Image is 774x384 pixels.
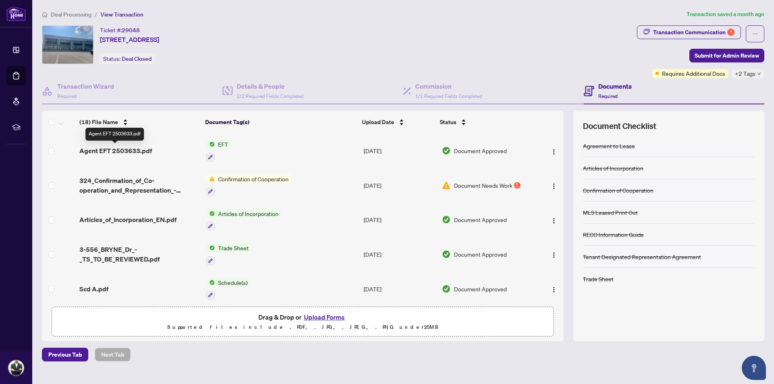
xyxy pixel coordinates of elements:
[598,93,618,99] span: Required
[42,12,48,17] span: home
[653,26,734,39] div: Transaction Communication
[454,146,507,155] span: Document Approved
[122,27,140,34] span: 29048
[52,307,553,337] span: Drag & Drop orUpload FormsSupported files include .PDF, .JPG, .JPEG, .PNG under25MB
[360,203,439,237] td: [DATE]
[100,25,140,35] div: Ticket #:
[360,272,439,306] td: [DATE]
[237,93,304,99] span: 2/2 Required Fields Completed
[454,215,507,224] span: Document Approved
[662,69,725,78] span: Requires Additional Docs
[95,348,131,361] button: Next Tab
[215,140,231,149] span: EFT
[79,215,177,224] span: Articles_of_Incorporation_EN.pdf
[360,168,439,203] td: [DATE]
[79,118,118,127] span: (18) File Name
[583,120,656,132] span: Document Checklist
[551,252,557,258] img: Logo
[122,55,152,62] span: Deal Closed
[57,81,114,91] h4: Transaction Wizard
[215,209,282,218] span: Articles of Incorporation
[100,35,159,44] span: [STREET_ADDRESS]
[583,252,701,261] div: Tenant Designated Representation Agreement
[583,164,643,172] div: Articles of Incorporation
[551,286,557,293] img: Logo
[48,348,82,361] span: Previous Tab
[51,11,92,18] span: Deal Processing
[547,282,560,295] button: Logo
[551,149,557,155] img: Logo
[547,179,560,192] button: Logo
[442,250,451,259] img: Document Status
[583,141,635,150] div: Agreement to Lease
[79,245,199,264] span: 3-556_BRYNE_Dr_-_TS_TO_BE_REVIEWED.pdf
[79,176,199,195] span: 324_Confirmation_of_Co-operation_and_Representation_-_Tenant_Landlord_-_PropTx-[PERSON_NAME] 2.pdf
[100,53,155,64] div: Status:
[362,118,394,127] span: Upload Date
[85,128,144,141] div: Agent EFT 2503633.pdf
[206,278,215,287] img: Status Icon
[551,183,557,189] img: Logo
[742,356,766,380] button: Open asap
[237,81,304,91] h4: Details & People
[206,209,282,231] button: Status IconArticles of Incorporation
[442,284,451,293] img: Document Status
[206,174,292,196] button: Status IconConfirmation of Cooperation
[440,118,456,127] span: Status
[360,237,439,272] td: [DATE]
[360,133,439,168] td: [DATE]
[637,25,741,39] button: Transaction Communication1
[442,146,451,155] img: Document Status
[415,93,482,99] span: 1/1 Required Fields Completed
[415,81,482,91] h4: Commission
[57,322,549,332] p: Supported files include .PDF, .JPG, .JPEG, .PNG under 25 MB
[79,146,152,156] span: Agent EFT 2503633.pdf
[514,182,520,189] div: 1
[6,6,26,21] img: logo
[215,278,251,287] span: Schedule(s)
[206,243,252,265] button: Status IconTrade Sheet
[454,284,507,293] span: Document Approved
[547,213,560,226] button: Logo
[42,26,93,64] img: IMG-S8348644_1.jpg
[695,49,759,62] span: Submit for Admin Review
[302,312,347,322] button: Upload Forms
[583,208,638,217] div: MLS Leased Print Out
[735,69,755,78] span: +2 Tags
[258,312,347,322] span: Drag & Drop or
[206,209,215,218] img: Status Icon
[42,348,88,361] button: Previous Tab
[8,360,24,376] img: Profile Icon
[547,248,560,261] button: Logo
[442,215,451,224] img: Document Status
[95,10,97,19] li: /
[359,111,437,133] th: Upload Date
[57,93,77,99] span: Required
[206,243,215,252] img: Status Icon
[752,31,758,37] span: ellipsis
[79,284,108,294] span: Scd A.pdf
[437,111,534,133] th: Status
[757,72,761,76] span: down
[206,140,215,149] img: Status Icon
[598,81,632,91] h4: Documents
[689,49,764,62] button: Submit for Admin Review
[583,230,644,239] div: RECO Information Guide
[727,29,734,36] div: 1
[442,181,451,190] img: Document Status
[551,218,557,224] img: Logo
[547,144,560,157] button: Logo
[583,274,614,283] div: Trade Sheet
[687,10,764,19] article: Transaction saved a month ago
[454,181,512,190] span: Document Needs Work
[100,11,144,18] span: View Transaction
[215,174,292,183] span: Confirmation of Cooperation
[215,243,252,252] span: Trade Sheet
[206,140,231,162] button: Status IconEFT
[76,111,202,133] th: (18) File Name
[454,250,507,259] span: Document Approved
[206,174,215,183] img: Status Icon
[202,111,359,133] th: Document Tag(s)
[583,186,653,195] div: Confirmation of Cooperation
[206,278,251,300] button: Status IconSchedule(s)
